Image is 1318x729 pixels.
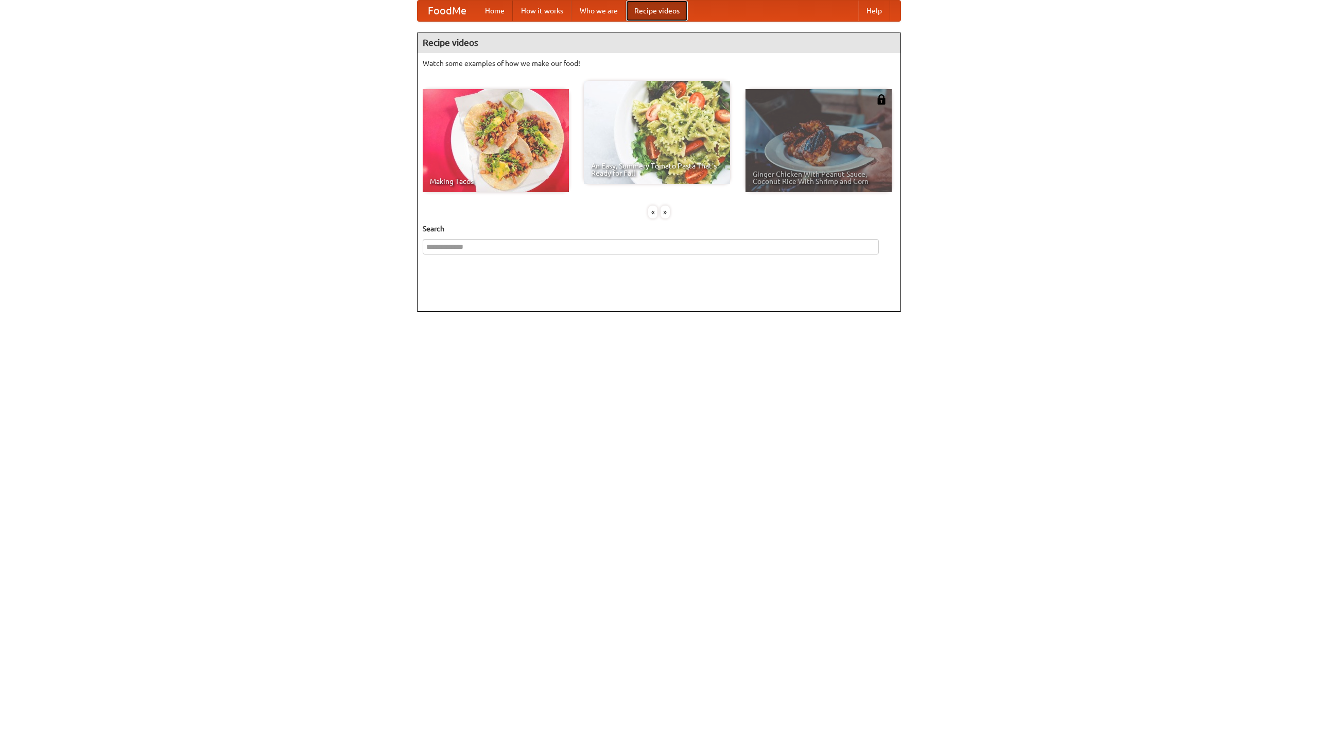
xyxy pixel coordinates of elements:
a: FoodMe [418,1,477,21]
a: How it works [513,1,571,21]
span: Making Tacos [430,178,562,185]
a: Home [477,1,513,21]
img: 483408.png [876,94,887,105]
a: Recipe videos [626,1,688,21]
a: An Easy, Summery Tomato Pasta That's Ready for Fall [584,81,730,184]
a: Who we are [571,1,626,21]
div: « [648,206,657,218]
a: Making Tacos [423,89,569,192]
p: Watch some examples of how we make our food! [423,58,895,69]
h4: Recipe videos [418,32,900,53]
span: An Easy, Summery Tomato Pasta That's Ready for Fall [591,162,723,177]
h5: Search [423,224,895,234]
div: » [661,206,670,218]
a: Help [858,1,890,21]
